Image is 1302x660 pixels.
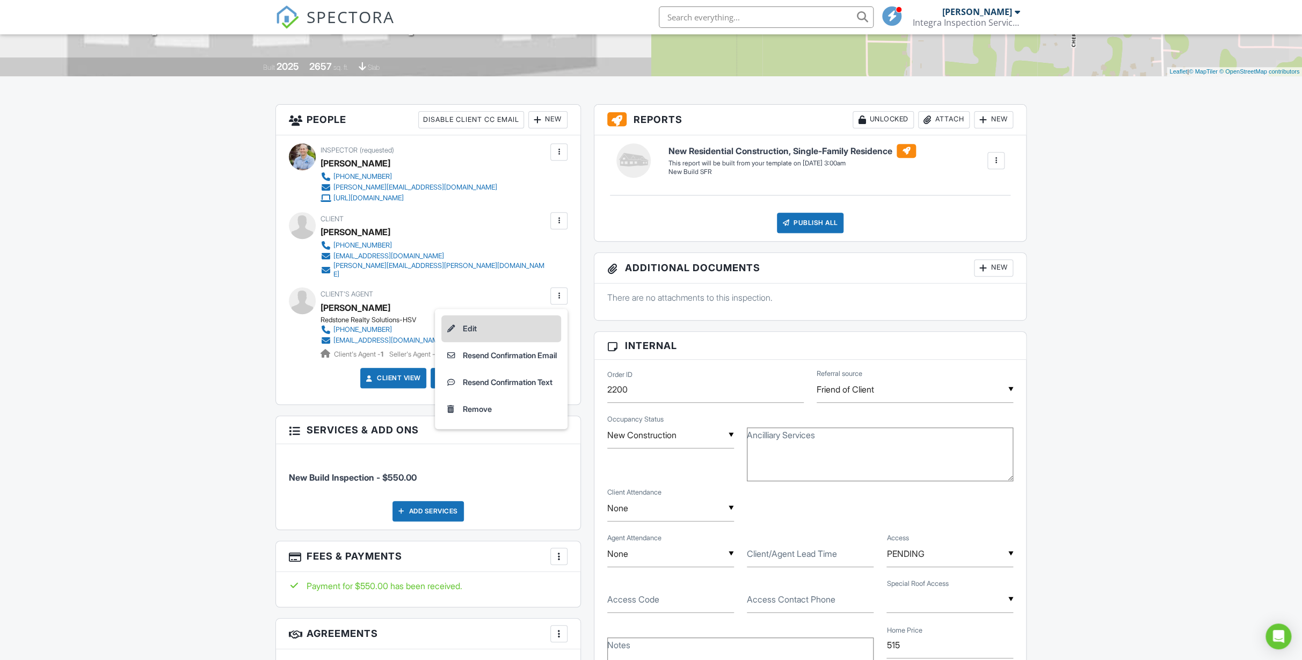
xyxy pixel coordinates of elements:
label: Access Contact Phone [747,593,835,605]
input: Search everything... [659,6,874,28]
textarea: Ancilliary Services [747,427,1013,481]
a: [URL][DOMAIN_NAME] [321,193,497,204]
h3: Reports [594,105,1027,135]
div: New [974,111,1013,128]
div: [PHONE_NUMBER] [333,172,392,181]
label: Special Roof Access [886,579,948,589]
h3: Agreements [276,619,580,649]
label: Home Price [886,626,922,635]
div: 2657 [309,61,332,72]
a: © MapTiler [1189,68,1218,75]
div: New [528,111,568,128]
span: Client's Agent - [334,350,385,358]
div: Integra Inspection Services, LLC [913,17,1020,28]
label: Client/Agent Lead Time [747,548,837,560]
div: [URL][DOMAIN_NAME] [333,194,404,202]
div: 2025 [277,61,299,72]
a: Remove [441,396,561,423]
div: New [974,259,1013,277]
label: Client Attendance [607,488,661,497]
div: [PHONE_NUMBER] [333,325,392,334]
label: Ancilliary Services [747,429,815,441]
span: Inspector [321,146,358,154]
div: [PERSON_NAME] [321,224,390,240]
label: Notes [607,639,630,651]
input: Home Price [886,632,1013,658]
span: Seller's Agent - [389,350,440,358]
a: Edit [441,315,561,342]
span: (requested) [360,146,394,154]
label: Occupancy Status [607,415,664,424]
div: [PERSON_NAME] [321,155,390,171]
span: New Build Inspection - $550.00 [289,472,417,483]
a: [PHONE_NUMBER] [321,324,444,335]
div: [PERSON_NAME] [942,6,1012,17]
span: slab [368,63,380,71]
a: [PERSON_NAME][EMAIL_ADDRESS][DOMAIN_NAME] [321,182,497,193]
div: | [1167,67,1302,76]
div: Attach [918,111,970,128]
label: Order ID [607,370,632,380]
a: Resend Confirmation Email [441,342,561,369]
a: [PHONE_NUMBER] [321,171,497,182]
span: Client's Agent [321,290,373,298]
li: Service: New Build Inspection [289,452,568,492]
a: [PERSON_NAME][EMAIL_ADDRESS][PERSON_NAME][DOMAIN_NAME] [321,262,548,279]
span: sq. ft. [333,63,348,71]
p: There are no attachments to this inspection. [607,292,1014,303]
input: Access Code [607,586,734,613]
div: Open Intercom Messenger [1265,623,1291,649]
div: New Build SFR [668,168,916,177]
div: Disable Client CC Email [418,111,524,128]
a: Leaflet [1169,68,1187,75]
h3: Services & Add ons [276,416,580,444]
h6: New Residential Construction, Single-Family Residence [668,144,916,158]
div: This report will be built from your template on [DATE] 3:00am [668,159,916,168]
div: [EMAIL_ADDRESS][DOMAIN_NAME] [333,252,444,260]
h3: Additional Documents [594,253,1027,284]
input: Client/Agent Lead Time [747,541,874,567]
a: SPECTORA [275,14,395,37]
h3: Internal [594,332,1027,360]
a: Client View [364,373,421,383]
div: Unlocked [853,111,914,128]
label: Referral source [817,369,862,379]
span: SPECTORA [307,5,395,28]
div: [PERSON_NAME][EMAIL_ADDRESS][PERSON_NAME][DOMAIN_NAME] [333,262,548,279]
strong: 1 [381,350,383,358]
input: Access Contact Phone [747,586,874,613]
h3: People [276,105,580,135]
div: [PERSON_NAME][EMAIL_ADDRESS][DOMAIN_NAME] [333,183,497,192]
div: [PHONE_NUMBER] [333,241,392,250]
div: [EMAIL_ADDRESS][DOMAIN_NAME] [333,336,444,345]
div: Redstone Realty Solutions-HSV [321,316,453,324]
span: Client [321,215,344,223]
span: Built [263,63,275,71]
a: [PERSON_NAME] [321,300,390,316]
a: © OpenStreetMap contributors [1219,68,1299,75]
label: Access Code [607,593,659,605]
div: Publish All [777,213,844,233]
div: Payment for $550.00 has been received. [289,580,568,592]
h3: Fees & Payments [276,541,580,572]
a: [EMAIL_ADDRESS][DOMAIN_NAME] [321,251,548,262]
label: Access [886,533,908,543]
a: [EMAIL_ADDRESS][DOMAIN_NAME] [321,335,444,346]
img: The Best Home Inspection Software - Spectora [275,5,299,29]
label: Agent Attendance [607,533,661,543]
a: Resend Confirmation Text [441,369,561,396]
div: Add Services [392,501,464,521]
a: [PHONE_NUMBER] [321,240,548,251]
